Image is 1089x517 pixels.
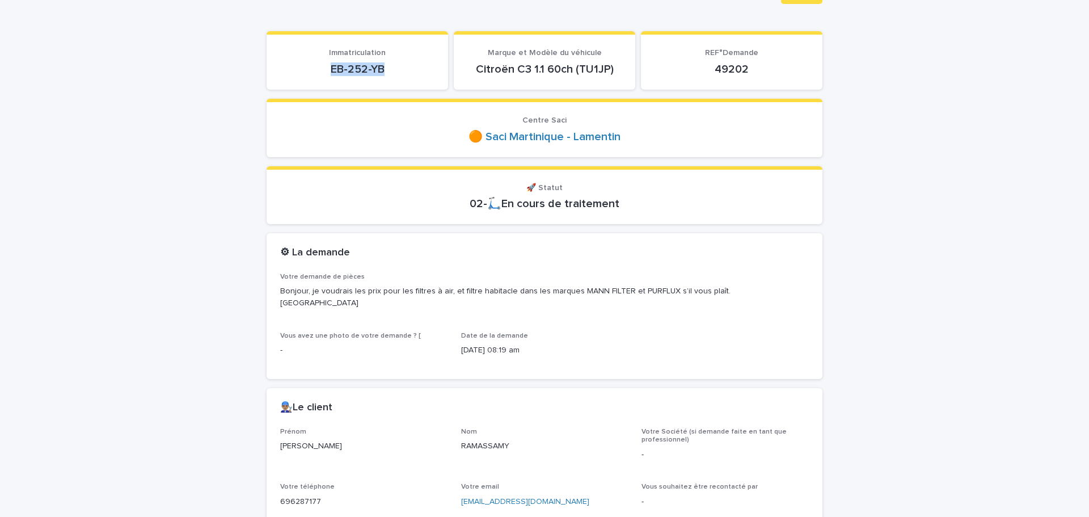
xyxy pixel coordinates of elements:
h2: 👨🏽‍🔧Le client [280,402,332,414]
span: Votre Société (si demande faite en tant que professionnel) [641,428,787,443]
span: Prénom [280,428,306,435]
p: Citroën C3 1.1 60ch (TU1JP) [467,62,622,76]
p: [DATE] 08:19 am [461,344,628,356]
p: RAMASSAMY [461,440,628,452]
span: Votre demande de pièces [280,274,365,280]
span: Centre Saci [522,116,567,124]
span: Vous avez une photo de votre demande ? [ [280,333,421,339]
span: Votre téléphone [280,484,335,490]
p: - [641,496,809,508]
span: 🚀 Statut [526,184,563,192]
p: - [641,449,809,461]
p: [PERSON_NAME] [280,440,448,452]
p: 49202 [655,62,809,76]
a: 🟠 Saci Martinique - Lamentin [468,130,621,144]
p: 02-🛴En cours de traitement [280,197,809,211]
span: Nom [461,428,477,435]
span: Votre email [461,484,499,490]
span: Date de la demande [461,333,528,339]
h2: ⚙ La demande [280,247,350,259]
span: Immatriculation [329,49,386,57]
span: Vous souhaitez être recontacté par [641,484,758,490]
p: EB-252-YB [280,62,434,76]
p: - [280,344,448,356]
span: Marque et Modèle du véhicule [488,49,602,57]
p: 696287177 [280,496,448,508]
p: Bonjour, je voudrais les prix pour les filtres à air, et filtre habitacle dans les marques MANN F... [280,285,809,309]
a: [EMAIL_ADDRESS][DOMAIN_NAME] [461,498,589,506]
span: REF°Demande [705,49,758,57]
